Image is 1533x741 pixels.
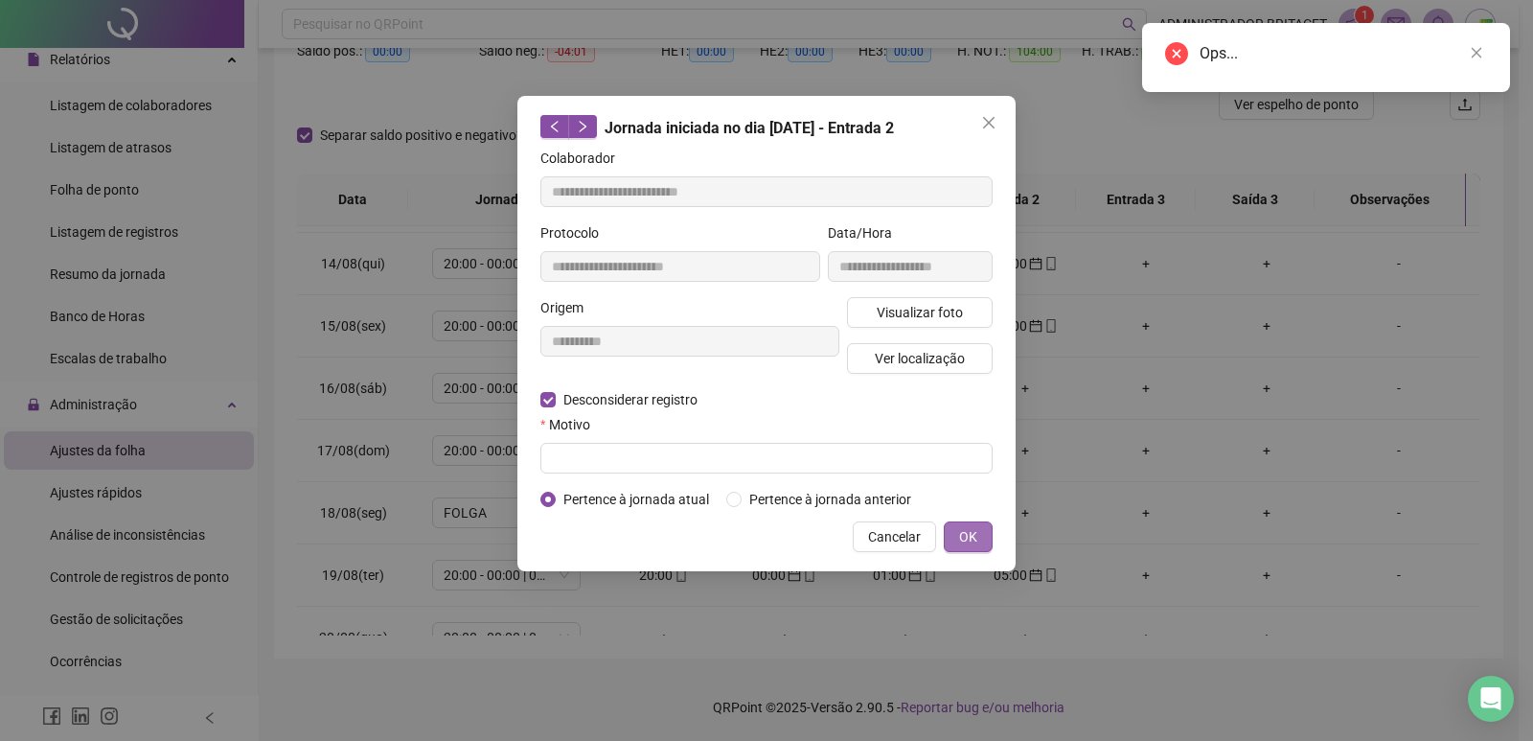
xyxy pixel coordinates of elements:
[959,526,977,547] span: OK
[568,115,597,138] button: right
[1165,42,1188,65] span: close-circle
[540,115,569,138] button: left
[973,107,1004,138] button: Close
[548,120,561,133] span: left
[868,526,921,547] span: Cancelar
[556,489,717,510] span: Pertence à jornada atual
[847,297,993,328] button: Visualizar foto
[1466,42,1487,63] a: Close
[828,222,904,243] label: Data/Hora
[540,222,611,243] label: Protocolo
[877,302,963,323] span: Visualizar foto
[847,343,993,374] button: Ver localização
[742,489,919,510] span: Pertence à jornada anterior
[875,348,965,369] span: Ver localização
[1200,42,1487,65] div: Ops...
[1470,46,1483,59] span: close
[853,521,936,552] button: Cancelar
[576,120,589,133] span: right
[540,414,603,435] label: Motivo
[981,115,996,130] span: close
[944,521,993,552] button: OK
[540,115,993,140] div: Jornada iniciada no dia [DATE] - Entrada 2
[1468,676,1514,722] div: Open Intercom Messenger
[540,148,628,169] label: Colaborador
[556,389,705,410] span: Desconsiderar registro
[540,297,596,318] label: Origem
